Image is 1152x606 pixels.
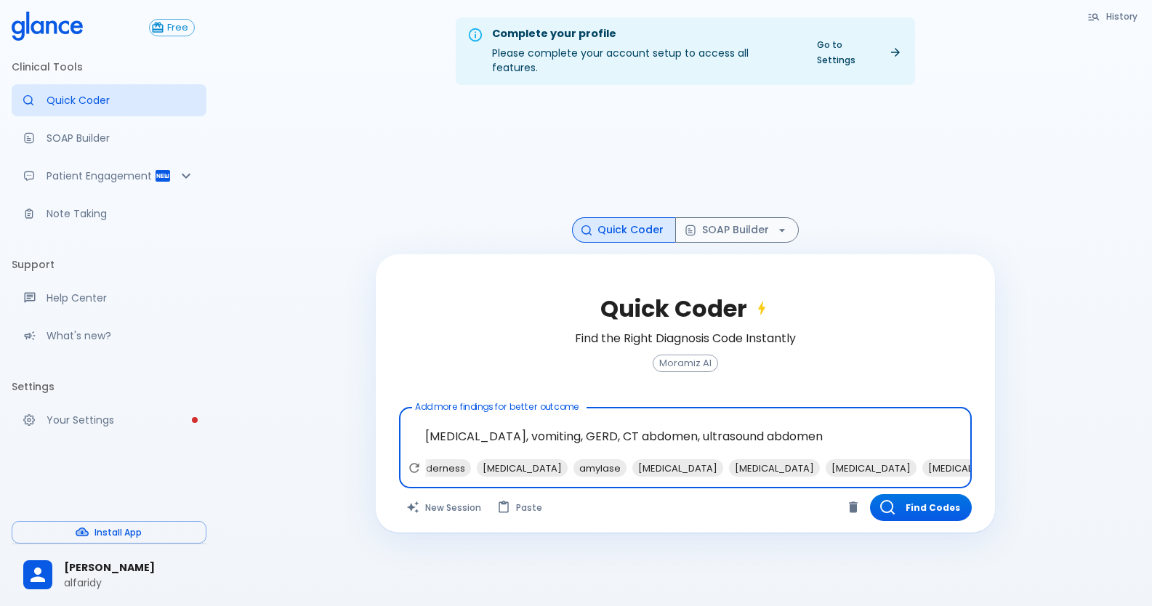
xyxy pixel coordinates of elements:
p: What's new? [47,328,195,343]
a: Get help from our support team [12,282,206,314]
div: [MEDICAL_DATA] [632,459,723,477]
button: Install App [12,521,206,544]
p: Quick Coder [47,93,195,108]
p: Note Taking [47,206,195,221]
p: Help Center [47,291,195,305]
div: [MEDICAL_DATA] [922,459,1013,477]
li: Clinical Tools [12,49,206,84]
li: Support [12,247,206,282]
div: [MEDICAL_DATA] [826,459,917,477]
a: Moramiz: Find ICD10AM codes instantly [12,84,206,116]
a: Please complete account setup [12,404,206,436]
div: Recent updates and feature releases [12,320,206,352]
span: Moramiz AI [653,358,717,369]
h2: Quick Coder [600,295,770,323]
button: Clear [842,496,864,518]
button: Free [149,19,195,36]
a: Advanced note-taking [12,198,206,230]
a: Docugen: Compose a clinical documentation in seconds [12,122,206,154]
div: [MEDICAL_DATA] [477,459,568,477]
span: [MEDICAL_DATA] [922,460,1013,477]
button: Clears all inputs and results. [399,494,490,521]
div: Please complete your account setup to access all features. [492,22,797,81]
button: History [1080,6,1146,27]
button: Quick Coder [572,217,676,243]
div: [PERSON_NAME]alfaridy [12,550,206,600]
h6: Find the Right Diagnosis Code Instantly [575,328,796,349]
p: Patient Engagement [47,169,154,183]
p: alfaridy [64,575,195,590]
div: Complete your profile [492,26,797,42]
a: Go to Settings [808,34,909,70]
span: [MEDICAL_DATA] [632,460,723,477]
textarea: [MEDICAL_DATA], vomiting, GERD, CT abdomen, ultrasound abdomen [409,413,962,459]
span: amylase [573,460,627,477]
span: [MEDICAL_DATA] [826,460,917,477]
p: Your Settings [47,413,195,427]
span: [MEDICAL_DATA] [729,460,820,477]
button: Refresh suggestions [403,457,425,479]
span: Free [161,23,194,33]
span: [MEDICAL_DATA] [477,460,568,477]
a: Click to view or change your subscription [149,19,206,36]
span: [PERSON_NAME] [64,560,195,575]
button: Find Codes [870,494,972,521]
p: SOAP Builder [47,131,195,145]
div: Patient Reports & Referrals [12,160,206,192]
li: Settings [12,369,206,404]
button: Paste from clipboard [490,494,551,521]
button: SOAP Builder [675,217,799,243]
div: amylase [573,459,627,477]
div: [MEDICAL_DATA] [729,459,820,477]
